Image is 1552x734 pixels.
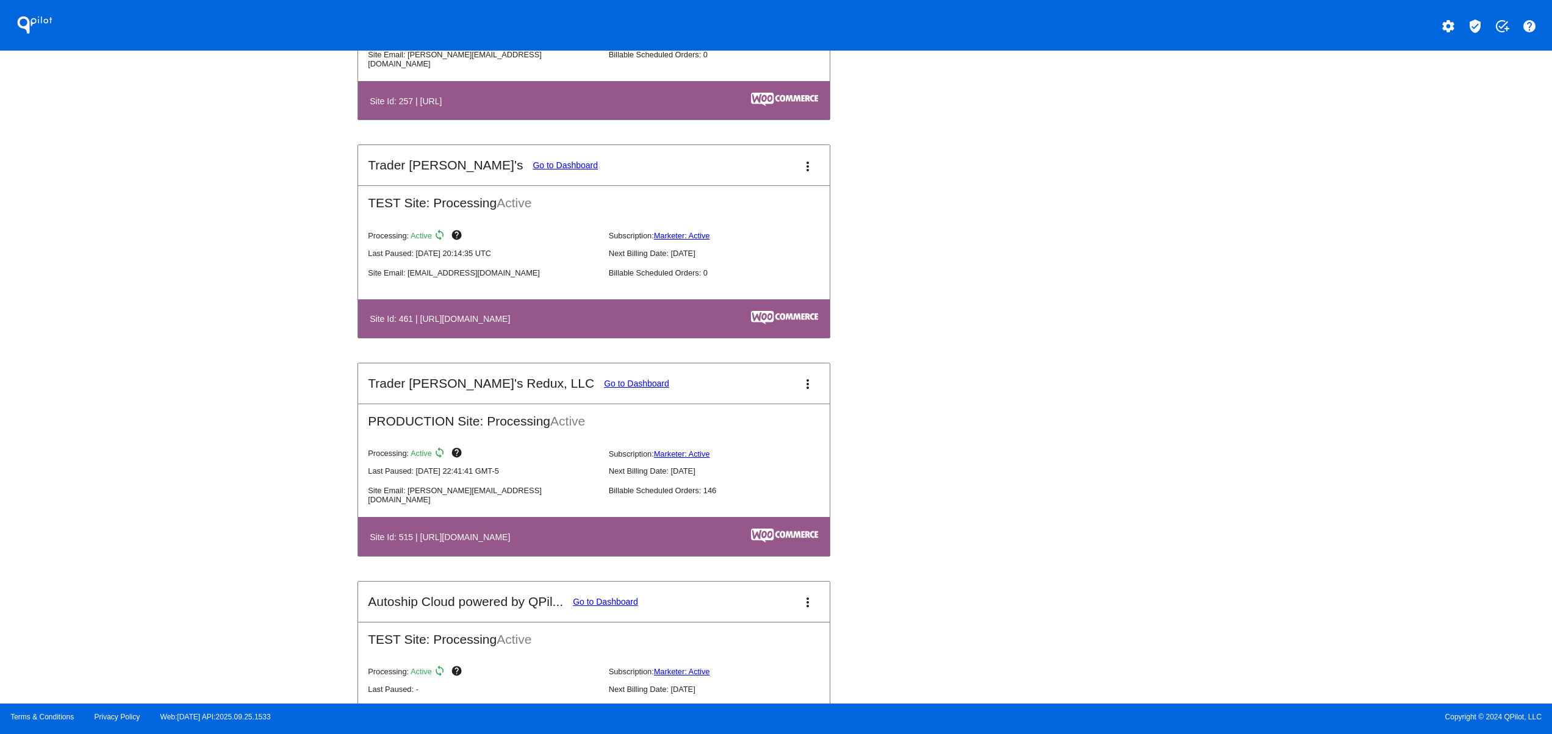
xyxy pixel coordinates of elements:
[434,665,448,680] mat-icon: sync
[451,447,465,461] mat-icon: help
[786,713,1542,721] span: Copyright © 2024 QPilot, LLC
[368,229,598,244] p: Processing:
[1441,19,1456,34] mat-icon: settings
[533,160,598,170] a: Go to Dashboard
[368,466,598,476] p: Last Paused: [DATE] 22:41:41 GMT-5
[411,449,432,458] span: Active
[368,376,594,391] h2: Trader [PERSON_NAME]'s Redux, LLC
[609,249,839,258] p: Next Billing Date: [DATE]
[368,447,598,461] p: Processing:
[1522,19,1537,34] mat-icon: help
[370,96,448,106] h4: Site Id: 257 | [URL]
[800,159,815,174] mat-icon: more_vert
[434,447,448,461] mat-icon: sync
[609,268,839,277] p: Billable Scheduled Orders: 0
[411,231,432,240] span: Active
[1468,19,1482,34] mat-icon: verified_user
[368,50,598,68] p: Site Email: [PERSON_NAME][EMAIL_ADDRESS][DOMAIN_NAME]
[609,449,839,458] p: Subscription:
[434,229,448,244] mat-icon: sync
[368,268,598,277] p: Site Email: [EMAIL_ADDRESS][DOMAIN_NAME]
[368,685,598,694] p: Last Paused: -
[370,314,516,324] h4: Site Id: 461 | [URL][DOMAIN_NAME]
[95,713,140,721] a: Privacy Policy
[370,532,516,542] h4: Site Id: 515 | [URL][DOMAIN_NAME]
[654,667,710,676] a: Marketer: Active
[368,665,598,680] p: Processing:
[751,93,818,106] img: c53aa0e5-ae75-48aa-9bee-956650975ee5
[609,685,839,694] p: Next Billing Date: [DATE]
[609,486,839,495] p: Billable Scheduled Orders: 146
[411,667,432,676] span: Active
[368,486,598,504] p: Site Email: [PERSON_NAME][EMAIL_ADDRESS][DOMAIN_NAME]
[368,249,598,258] p: Last Paused: [DATE] 20:14:35 UTC
[550,414,585,428] span: Active
[358,622,830,647] h2: TEST Site: Processing
[1495,19,1509,34] mat-icon: add_task
[451,665,465,680] mat-icon: help
[497,632,531,646] span: Active
[358,404,830,429] h2: PRODUCTION Site: Processing
[604,379,669,388] a: Go to Dashboard
[800,377,815,391] mat-icon: more_vert
[609,50,839,59] p: Billable Scheduled Orders: 0
[358,186,830,210] h2: TEST Site: Processing
[368,158,523,173] h2: Trader [PERSON_NAME]'s
[160,713,271,721] a: Web:[DATE] API:2025.09.25.1533
[497,196,531,210] span: Active
[751,311,818,324] img: c53aa0e5-ae75-48aa-9bee-956650975ee5
[10,13,59,37] h1: QPilot
[800,595,815,610] mat-icon: more_vert
[654,449,710,458] a: Marketer: Active
[573,597,638,607] a: Go to Dashboard
[609,667,839,676] p: Subscription:
[654,231,710,240] a: Marketer: Active
[609,231,839,240] p: Subscription:
[10,713,74,721] a: Terms & Conditions
[368,594,563,609] h2: Autoship Cloud powered by QPil...
[609,466,839,476] p: Next Billing Date: [DATE]
[451,229,465,244] mat-icon: help
[751,529,818,542] img: c53aa0e5-ae75-48aa-9bee-956650975ee5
